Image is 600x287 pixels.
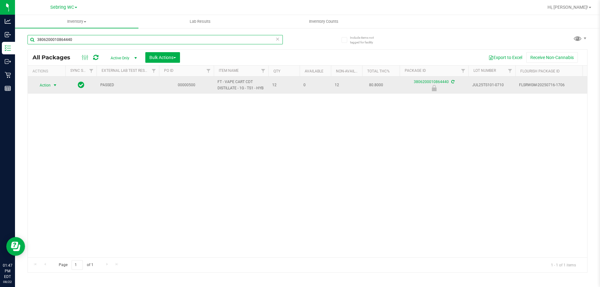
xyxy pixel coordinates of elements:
span: 1 - 1 of 1 items [546,260,581,270]
span: Sebring WC [50,5,74,10]
p: 01:47 PM EDT [3,263,12,280]
inline-svg: Retail [5,72,11,78]
a: Total THC% [367,69,390,73]
a: Filter [258,66,268,76]
span: Include items not tagged for facility [350,35,381,45]
span: Bulk Actions [149,55,176,60]
inline-svg: Outbound [5,58,11,65]
span: All Packages [32,54,77,61]
a: Filter [458,66,468,76]
a: External Lab Test Result [102,68,151,73]
a: Package ID [405,68,426,73]
a: Filter [203,66,214,76]
iframe: Resource center [6,237,25,256]
span: Action [34,81,51,90]
a: Inventory Counts [262,15,385,28]
input: 1 [72,260,83,270]
span: JUL25TS101-0710 [472,82,512,88]
a: Item Name [219,68,239,73]
span: Hi, [PERSON_NAME]! [547,5,588,10]
a: Filter [505,66,515,76]
a: Flourish Package ID [520,69,560,73]
a: Lab Results [138,15,262,28]
a: Available [305,69,323,73]
a: Lot Number [473,68,496,73]
span: PASSED [100,82,155,88]
span: 12 [335,82,358,88]
inline-svg: Analytics [5,18,11,24]
span: Page of 1 [53,260,98,270]
a: Sync Status [70,68,94,73]
a: Qty [273,69,280,73]
input: Search Package ID, Item Name, SKU, Lot or Part Number... [27,35,283,44]
a: PO ID [164,68,173,73]
span: 80.8000 [366,81,386,90]
a: Non-Available [336,69,364,73]
span: FLSRWGM-20250716-1706 [519,82,580,88]
span: In Sync [78,81,84,89]
button: Receive Non-Cannabis [526,52,578,63]
div: Actions [32,69,63,73]
inline-svg: Inbound [5,32,11,38]
span: Inventory Counts [301,19,347,24]
div: Newly Received [399,85,469,91]
a: Filter [149,66,159,76]
inline-svg: Reports [5,85,11,92]
button: Bulk Actions [145,52,180,63]
p: 08/22 [3,280,12,284]
span: 0 [303,82,327,88]
span: Sync from Compliance System [450,80,454,84]
span: Inventory [15,19,138,24]
span: select [51,81,59,90]
inline-svg: Inventory [5,45,11,51]
a: Filter [86,66,97,76]
span: 12 [272,82,296,88]
span: FT - VAPE CART CDT DISTILLATE - 1G - TS1 - HYB [217,79,265,91]
a: Inventory [15,15,138,28]
span: Clear [275,35,280,43]
a: 3806200010864440 [414,80,449,84]
a: 00000500 [178,83,195,87]
button: Export to Excel [484,52,526,63]
span: Lab Results [181,19,219,24]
